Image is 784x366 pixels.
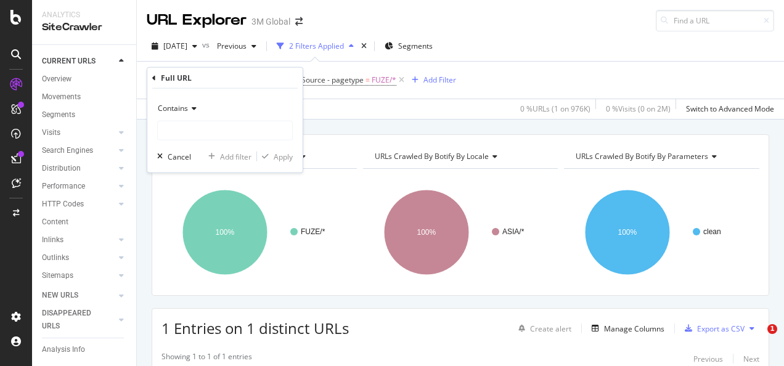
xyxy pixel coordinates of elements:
span: vs [202,39,212,50]
div: Full URL [161,73,192,83]
a: Inlinks [42,234,115,246]
span: Segments [398,41,433,51]
button: Manage Columns [587,321,664,336]
div: CURRENT URLS [42,55,96,68]
div: arrow-right-arrow-left [295,17,303,26]
div: 2 Filters Applied [289,41,344,51]
button: [DATE] [147,36,202,56]
text: 100% [216,228,235,237]
a: Analysis Info [42,343,128,356]
button: Apply [257,150,293,163]
div: Inlinks [42,234,63,246]
span: 2025 Sep. 21st [163,41,187,51]
a: Overview [42,73,128,86]
div: Manage Columns [604,323,664,334]
div: times [359,40,369,52]
a: Content [42,216,128,229]
div: Overview [42,73,71,86]
button: Add filter [203,150,251,163]
span: = [365,75,370,85]
a: CURRENT URLS [42,55,115,68]
button: Add Filter [407,73,456,87]
a: Search Engines [42,144,115,157]
div: Content [42,216,68,229]
div: 0 % Visits ( 0 on 2M ) [606,104,671,114]
text: FUZE/* [301,227,325,236]
a: DISAPPEARED URLS [42,307,115,333]
a: Segments [42,108,128,121]
div: URL Explorer [147,10,247,31]
text: 100% [417,228,436,237]
button: Create alert [513,319,571,338]
text: clean [703,227,721,236]
text: 100% [618,228,637,237]
div: Analytics [42,10,126,20]
span: URLs Crawled By Botify By parameters [576,151,708,161]
text: ASIA/* [502,227,525,236]
button: Cancel [152,150,191,163]
div: Analysis Info [42,343,85,356]
div: Cancel [168,151,191,161]
div: SiteCrawler [42,20,126,35]
div: Movements [42,91,81,104]
svg: A chart. [564,179,756,286]
h4: URLs Crawled By Botify By locale [372,147,547,166]
div: Search Engines [42,144,93,157]
div: 3M Global [251,15,290,28]
a: Distribution [42,162,115,175]
div: Showing 1 to 1 of 1 entries [161,351,252,366]
button: Previous [693,351,723,366]
div: Previous [693,354,723,364]
span: FUZE/* [372,71,396,89]
div: Segments [42,108,75,121]
span: Source - pagetype [301,75,364,85]
div: Add Filter [423,75,456,85]
span: Previous [212,41,247,51]
a: Sitemaps [42,269,115,282]
a: HTTP Codes [42,198,115,211]
span: 1 [767,324,777,334]
svg: A chart. [161,179,354,286]
button: Segments [380,36,438,56]
div: DISAPPEARED URLS [42,307,104,333]
button: Previous [212,36,261,56]
button: Switch to Advanced Mode [681,99,774,119]
button: 2 Filters Applied [272,36,359,56]
div: Export as CSV [697,323,745,334]
span: URLs Crawled By Botify By locale [375,151,489,161]
div: Next [743,354,759,364]
div: Create alert [530,323,571,334]
a: Movements [42,91,128,104]
div: 0 % URLs ( 1 on 976K ) [520,104,590,114]
svg: A chart. [363,179,555,286]
div: NEW URLS [42,289,78,302]
div: Performance [42,180,85,193]
button: Export as CSV [680,319,745,338]
input: Find a URL [656,10,774,31]
div: Visits [42,126,60,139]
a: NEW URLS [42,289,115,302]
div: Apply [274,151,293,161]
h4: URLs Crawled By Botify By parameters [573,147,748,166]
button: Next [743,351,759,366]
div: Switch to Advanced Mode [686,104,774,114]
span: Contains [158,103,188,113]
a: Visits [42,126,115,139]
a: Performance [42,180,115,193]
div: Outlinks [42,251,69,264]
div: Add filter [220,151,251,161]
div: HTTP Codes [42,198,84,211]
div: Distribution [42,162,81,175]
iframe: Intercom live chat [742,324,772,354]
span: 1 Entries on 1 distinct URLs [161,318,349,338]
a: Outlinks [42,251,115,264]
div: Sitemaps [42,269,73,282]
